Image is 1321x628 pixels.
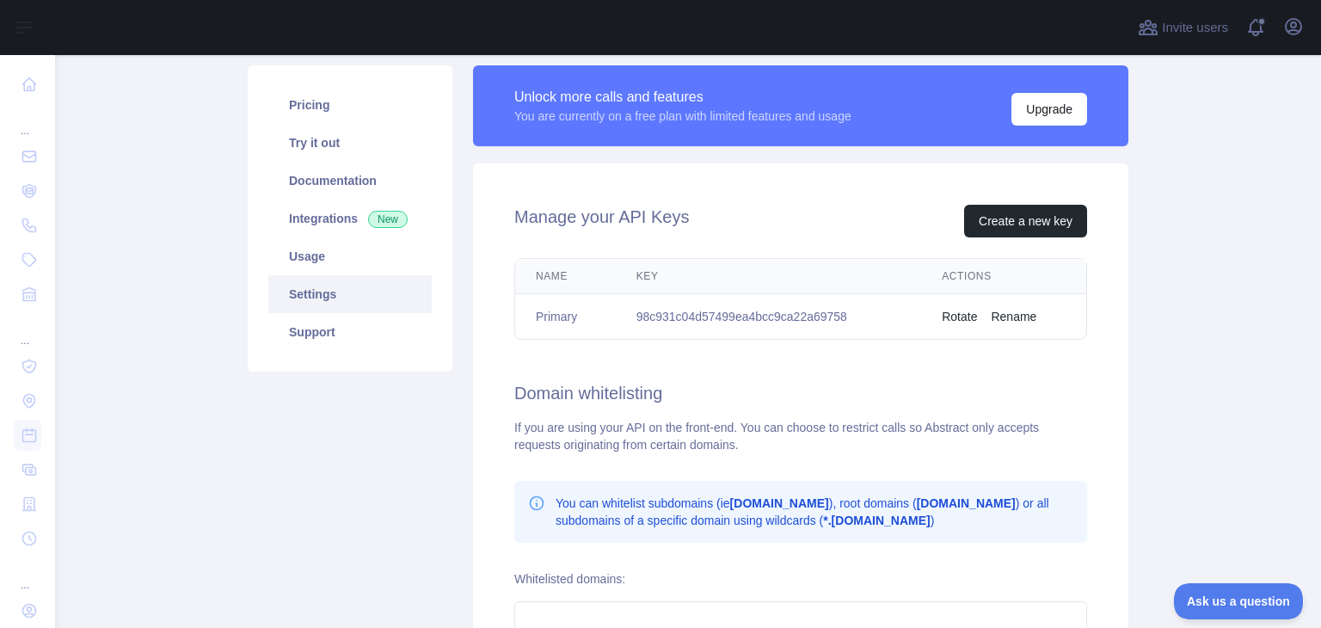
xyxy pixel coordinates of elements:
[268,86,432,124] a: Pricing
[1174,583,1304,619] iframe: Toggle Customer Support
[268,237,432,275] a: Usage
[14,557,41,592] div: ...
[942,308,977,325] button: Rotate
[921,259,1086,294] th: Actions
[556,495,1073,529] p: You can whitelist subdomains (ie ), root domains ( ) or all subdomains of a specific domain using...
[14,313,41,348] div: ...
[917,496,1016,510] b: [DOMAIN_NAME]
[514,381,1087,405] h2: Domain whitelisting
[1162,18,1228,38] span: Invite users
[268,162,432,200] a: Documentation
[514,108,851,125] div: You are currently on a free plan with limited features and usage
[514,87,851,108] div: Unlock more calls and features
[964,205,1087,237] button: Create a new key
[368,211,408,228] span: New
[514,205,689,237] h2: Manage your API Keys
[991,308,1036,325] button: Rename
[823,514,930,527] b: *.[DOMAIN_NAME]
[514,419,1087,453] div: If you are using your API on the front-end. You can choose to restrict calls so Abstract only acc...
[514,572,625,586] label: Whitelisted domains:
[1011,93,1087,126] button: Upgrade
[14,103,41,138] div: ...
[515,259,616,294] th: Name
[515,294,616,340] td: Primary
[268,124,432,162] a: Try it out
[730,496,829,510] b: [DOMAIN_NAME]
[616,259,922,294] th: Key
[268,200,432,237] a: Integrations New
[1134,14,1232,41] button: Invite users
[268,275,432,313] a: Settings
[616,294,922,340] td: 98c931c04d57499ea4bcc9ca22a69758
[268,313,432,351] a: Support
